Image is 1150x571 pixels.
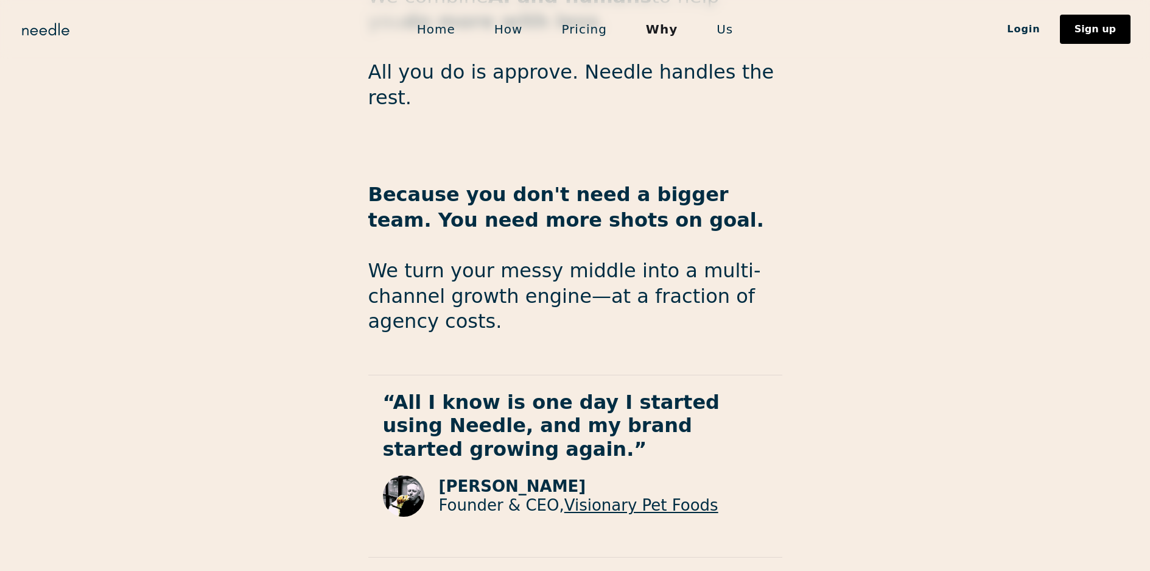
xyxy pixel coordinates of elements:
a: Pricing [542,16,626,42]
strong: “All I know is one day I started using Needle, and my brand started growing again.” [383,391,720,461]
a: Sign up [1060,15,1131,44]
strong: Because you don't need a bigger team. You need more shots on goal. [368,183,764,232]
p: Founder & CEO, [439,496,718,515]
p: We turn your messy middle into a multi-channel growth engine—at a fraction of agency costs. [368,182,782,335]
a: Visionary Pet Foods [564,496,718,514]
a: Why [626,16,697,42]
a: Login [987,19,1060,40]
div: Sign up [1075,24,1116,34]
a: Home [398,16,475,42]
a: Us [697,16,752,42]
p: [PERSON_NAME] [439,477,718,496]
a: How [475,16,542,42]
